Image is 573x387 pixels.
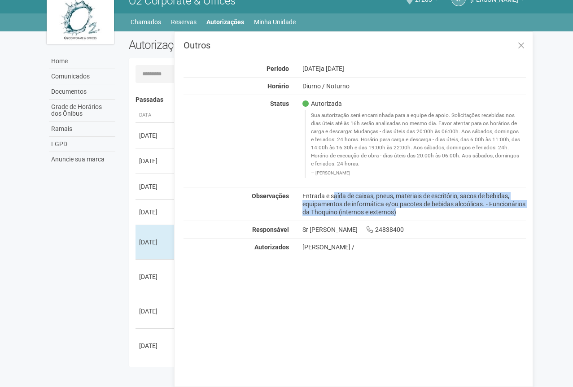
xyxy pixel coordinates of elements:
[49,54,115,69] a: Home
[171,16,197,28] a: Reservas
[302,100,342,108] span: Autorizada
[139,307,172,316] div: [DATE]
[296,226,533,234] div: Sr [PERSON_NAME] 24838400
[296,82,533,90] div: Diurno / Noturno
[270,100,289,107] strong: Status
[296,65,533,73] div: [DATE]
[139,131,172,140] div: [DATE]
[206,16,244,28] a: Autorizações
[49,122,115,137] a: Ramais
[136,108,176,123] th: Data
[252,226,289,233] strong: Responsável
[49,84,115,100] a: Documentos
[139,182,172,191] div: [DATE]
[254,244,289,251] strong: Autorizados
[311,170,521,176] footer: [PERSON_NAME]
[305,110,526,178] blockquote: Sua autorização será encaminhada para a equipe de apoio. Solicitações recebidas nos dias úteis at...
[131,16,161,28] a: Chamados
[321,65,344,72] span: a [DATE]
[49,152,115,167] a: Anuncie sua marca
[254,16,296,28] a: Minha Unidade
[184,41,526,50] h3: Outros
[252,192,289,200] strong: Observações
[49,137,115,152] a: LGPD
[49,100,115,122] a: Grade de Horários dos Ônibus
[296,192,533,216] div: Entrada e saída de caixas, pneus, materiais de escritório, sacos de bebidas, equipamentos de info...
[302,243,526,251] div: [PERSON_NAME] /
[139,157,172,165] div: [DATE]
[136,96,520,103] h4: Passadas
[267,83,289,90] strong: Horário
[129,38,321,52] h2: Autorizações
[49,69,115,84] a: Comunicados
[139,238,172,247] div: [DATE]
[139,272,172,281] div: [DATE]
[139,208,172,217] div: [DATE]
[139,341,172,350] div: [DATE]
[267,65,289,72] strong: Período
